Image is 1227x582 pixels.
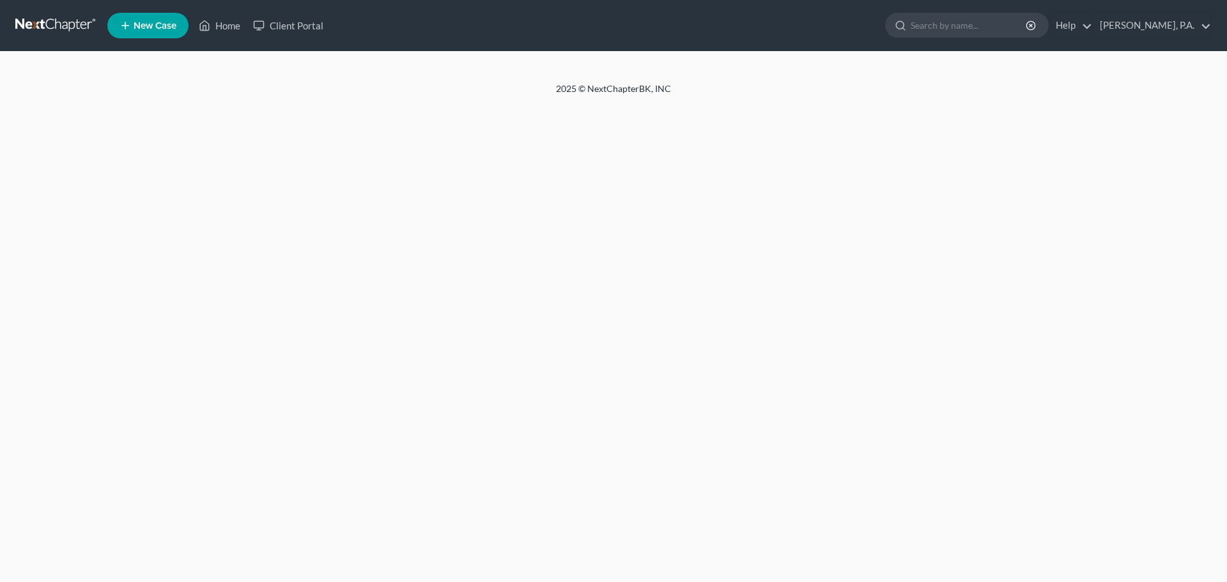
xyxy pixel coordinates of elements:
[247,14,330,37] a: Client Portal
[134,21,176,31] span: New Case
[911,13,1028,37] input: Search by name...
[249,82,978,105] div: 2025 © NextChapterBK, INC
[1049,14,1092,37] a: Help
[1093,14,1211,37] a: [PERSON_NAME], P.A.
[192,14,247,37] a: Home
